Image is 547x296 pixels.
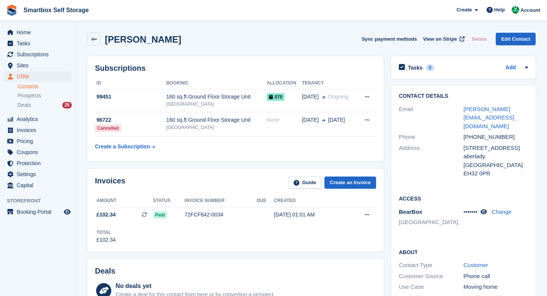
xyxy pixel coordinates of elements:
[95,93,166,101] div: 99451
[302,93,319,101] span: [DATE]
[95,267,115,275] h2: Deals
[408,64,423,71] h2: Tasks
[4,38,72,49] a: menu
[267,77,302,89] th: Allocation
[166,93,267,101] div: 160 sq.ft Ground Floor Storage Unit
[399,194,528,202] h2: Access
[399,144,463,178] div: Address
[17,71,62,82] span: CRM
[153,195,185,207] th: Status
[399,248,528,256] h2: About
[463,161,528,170] div: [GEOGRAPHIC_DATA]
[399,208,422,215] span: BearBox
[328,116,345,124] span: [DATE]
[17,92,41,99] span: Prospects
[362,33,417,45] button: Sync payment methods
[95,143,150,151] div: Create a Subscription
[96,229,116,236] div: Total
[506,64,516,72] a: Add
[492,208,512,215] a: Change
[324,177,376,189] a: Create an Invoice
[463,262,488,268] a: Customer
[62,102,72,108] div: 25
[17,114,62,124] span: Analytics
[6,5,17,16] img: stora-icon-8386f47178a22dfd0bd8f6a31ec36ba5ce8667c1dd55bd0f319d3a0aa187defe.svg
[4,114,72,124] a: menu
[274,195,347,207] th: Created
[463,283,528,291] div: Moving home
[463,272,528,281] div: Phone call
[63,207,72,216] a: Preview store
[399,218,463,227] li: [GEOGRAPHIC_DATA]
[257,195,274,207] th: Due
[463,208,477,215] span: •••••••
[274,211,347,219] div: [DATE] 01:01 AM
[328,94,348,100] span: Ongoing
[95,64,376,73] h2: Subscriptions
[17,101,72,109] a: Deals 25
[4,27,72,38] a: menu
[463,106,514,129] a: [PERSON_NAME][EMAIL_ADDRESS][DOMAIN_NAME]
[95,177,125,189] h2: Invoices
[420,33,466,45] a: View on Stripe
[21,4,92,16] a: Smartbox Self Storage
[17,180,62,191] span: Capital
[17,207,62,217] span: Booking Portal
[512,6,519,14] img: Elinor Shepherd
[399,272,463,281] div: Customer Source
[95,116,166,124] div: 96722
[17,92,72,100] a: Prospects
[17,49,62,60] span: Subscriptions
[17,136,62,146] span: Pricing
[17,83,72,90] a: Contacts
[399,261,463,270] div: Contact Type
[426,64,435,71] div: 0
[17,125,62,135] span: Invoices
[4,147,72,158] a: menu
[4,180,72,191] a: menu
[4,169,72,180] a: menu
[4,125,72,135] a: menu
[166,116,267,124] div: 160 sq.ft Ground Floor Storage Unit
[153,211,167,219] span: Paid
[399,283,463,291] div: Use Case
[17,38,62,49] span: Tasks
[469,33,490,45] button: Delete
[302,116,319,124] span: [DATE]
[4,49,72,60] a: menu
[423,35,457,43] span: View on Stripe
[4,71,72,82] a: menu
[95,195,153,207] th: Amount
[17,102,31,109] span: Deals
[17,27,62,38] span: Home
[463,133,528,142] div: [PHONE_NUMBER]
[17,60,62,71] span: Sites
[496,33,536,45] a: Edit Contact
[457,6,472,14] span: Create
[463,169,528,178] div: EH32 0PR
[105,34,181,45] h2: [PERSON_NAME]
[4,158,72,169] a: menu
[494,6,505,14] span: Help
[115,282,275,291] div: No deals yet
[95,140,155,154] a: Create a Subscription
[463,152,528,161] div: aberlady
[267,116,302,124] div: None
[463,144,528,153] div: [STREET_ADDRESS]
[399,93,528,99] h2: Contact Details
[185,195,257,207] th: Invoice number
[166,101,267,108] div: [GEOGRAPHIC_DATA]
[17,147,62,158] span: Coupons
[267,93,285,101] span: 070
[399,133,463,142] div: Phone
[302,77,357,89] th: Tenancy
[399,105,463,131] div: Email
[4,136,72,146] a: menu
[96,211,116,219] span: £102.34
[520,6,540,14] span: Account
[95,124,121,132] div: Cancelled
[4,60,72,71] a: menu
[96,236,116,244] div: £102.34
[7,197,76,205] span: Storefront
[288,177,322,189] a: Guide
